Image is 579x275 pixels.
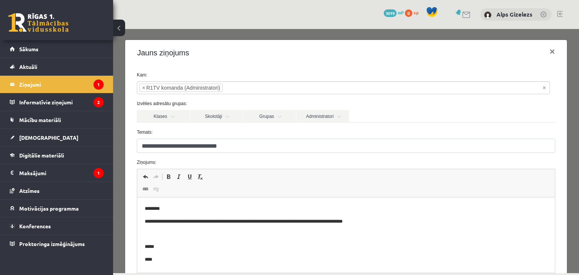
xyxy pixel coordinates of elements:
i: 1 [93,168,104,178]
a: 0 xp [405,9,422,15]
a: Atzīmes [10,182,104,199]
label: Izvēlies adresātu grupas: [18,71,448,78]
span: 0 [405,9,412,17]
i: 2 [93,97,104,107]
a: Повторить (Ctrl+Y) [38,143,48,153]
li: R1TV komanda (Administratori) [26,55,110,63]
a: Отменить (Ctrl+Z) [27,143,38,153]
a: Убрать ссылку [38,155,48,165]
span: Konferences [19,223,51,229]
a: Aktuāli [10,58,104,75]
a: Konferences [10,217,104,235]
a: Motivācijas programma [10,200,104,217]
span: Proktoringa izmēģinājums [19,240,85,247]
span: Motivācijas programma [19,205,79,212]
span: mP [398,9,404,15]
a: Proktoringa izmēģinājums [10,235,104,252]
legend: Informatīvie ziņojumi [19,93,104,111]
a: Mācību materiāli [10,111,104,128]
button: × [430,12,448,33]
iframe: Визуальный текстовый редактор, wiswyg-editor-47363750320060-1756474592-657 [24,168,442,244]
legend: Ziņojumi [19,76,104,93]
a: Rīgas 1. Tālmācības vidusskola [8,13,69,32]
i: 1 [93,79,104,90]
a: Вставить/Редактировать ссылку (Ctrl+K) [27,155,38,165]
span: Sākums [19,46,38,52]
a: Курсив (Ctrl+I) [61,143,71,153]
span: Mācību materiāli [19,116,61,123]
a: Informatīvie ziņojumi2 [10,93,104,111]
a: [DEMOGRAPHIC_DATA] [10,129,104,146]
a: 3019 mP [384,9,404,15]
a: Maksājumi1 [10,164,104,182]
span: × [29,55,32,63]
h4: Jauns ziņojums [24,18,76,29]
label: Ziņojums: [18,130,448,137]
span: 3019 [384,9,397,17]
span: Digitālie materiāli [19,152,64,159]
a: Alps Gizelezs [496,11,532,18]
label: Temats: [18,100,448,107]
legend: Maksājumi [19,164,104,182]
a: Ziņojumi1 [10,76,104,93]
a: Подчеркнутый (Ctrl+U) [71,143,82,153]
span: xp [414,9,418,15]
span: Noņemt visus vienumus [430,55,433,63]
span: [DEMOGRAPHIC_DATA] [19,134,78,141]
a: Sākums [10,40,104,58]
a: Skolotāji [77,81,130,94]
a: Grupas [130,81,183,94]
span: Atzīmes [19,187,40,194]
a: Administratori [183,81,236,94]
a: Полужирный (Ctrl+B) [50,143,61,153]
a: Digitālie materiāli [10,147,104,164]
a: Убрать форматирование [82,143,92,153]
img: Alps Gizelezs [484,11,492,19]
label: Kam: [18,43,448,49]
span: Aktuāli [19,63,37,70]
a: Klases [24,81,77,94]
